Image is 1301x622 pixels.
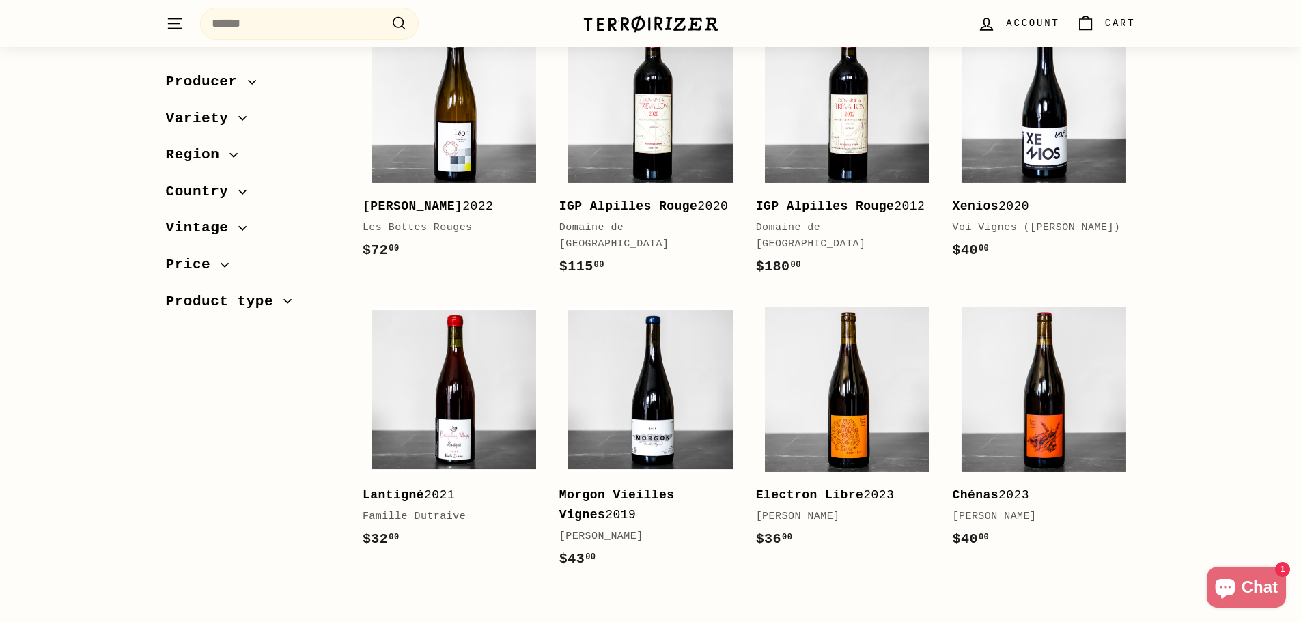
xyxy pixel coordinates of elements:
[756,220,925,253] div: Domaine de [GEOGRAPHIC_DATA]
[953,199,999,213] b: Xenios
[559,298,742,584] a: Morgon Vieilles Vignes2019[PERSON_NAME]
[166,180,239,203] span: Country
[559,199,698,213] b: IGP Alpilles Rouge
[953,242,990,258] span: $40
[1006,16,1059,31] span: Account
[166,287,341,324] button: Product type
[559,9,742,291] a: IGP Alpilles Rouge2020Domaine de [GEOGRAPHIC_DATA]
[790,260,800,270] sup: 00
[953,509,1122,525] div: [PERSON_NAME]
[166,107,239,130] span: Variety
[969,3,1067,44] a: Account
[363,197,532,216] div: 2022
[756,485,925,505] div: 2023
[1105,16,1136,31] span: Cart
[559,551,596,567] span: $43
[166,104,341,141] button: Variety
[559,488,675,522] b: Morgon Vieilles Vignes
[363,485,532,505] div: 2021
[953,298,1136,564] a: Chénas2023[PERSON_NAME]
[166,177,341,214] button: Country
[363,9,546,274] a: [PERSON_NAME]2022Les Bottes Rouges
[166,213,341,250] button: Vintage
[363,531,400,547] span: $32
[756,509,925,525] div: [PERSON_NAME]
[594,260,604,270] sup: 00
[559,259,604,274] span: $115
[166,250,341,287] button: Price
[166,290,284,313] span: Product type
[756,298,939,564] a: Electron Libre2023[PERSON_NAME]
[782,533,792,542] sup: 00
[756,9,939,291] a: IGP Alpilles Rouge2012Domaine de [GEOGRAPHIC_DATA]
[756,531,793,547] span: $36
[363,298,546,564] a: Lantigné2021Famille Dutraive
[559,197,729,216] div: 2020
[585,552,596,562] sup: 00
[756,199,895,213] b: IGP Alpilles Rouge
[363,488,424,502] b: Lantigné
[1068,3,1144,44] a: Cart
[389,244,399,253] sup: 00
[363,509,532,525] div: Famille Dutraive
[363,220,532,236] div: Les Bottes Rouges
[979,533,989,542] sup: 00
[166,253,221,277] span: Price
[756,259,801,274] span: $180
[363,242,400,258] span: $72
[363,199,462,213] b: [PERSON_NAME]
[953,9,1136,274] a: Xenios2020Voi Vignes ([PERSON_NAME])
[166,70,248,94] span: Producer
[979,244,989,253] sup: 00
[559,528,729,545] div: [PERSON_NAME]
[166,140,341,177] button: Region
[166,216,239,240] span: Vintage
[559,485,729,525] div: 2019
[166,143,230,167] span: Region
[953,220,1122,236] div: Voi Vignes ([PERSON_NAME])
[756,197,925,216] div: 2012
[756,488,864,502] b: Electron Libre
[1203,567,1290,611] inbox-online-store-chat: Shopify online store chat
[953,531,990,547] span: $40
[389,533,399,542] sup: 00
[953,197,1122,216] div: 2020
[559,220,729,253] div: Domaine de [GEOGRAPHIC_DATA]
[953,485,1122,505] div: 2023
[166,67,341,104] button: Producer
[953,488,999,502] b: Chénas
